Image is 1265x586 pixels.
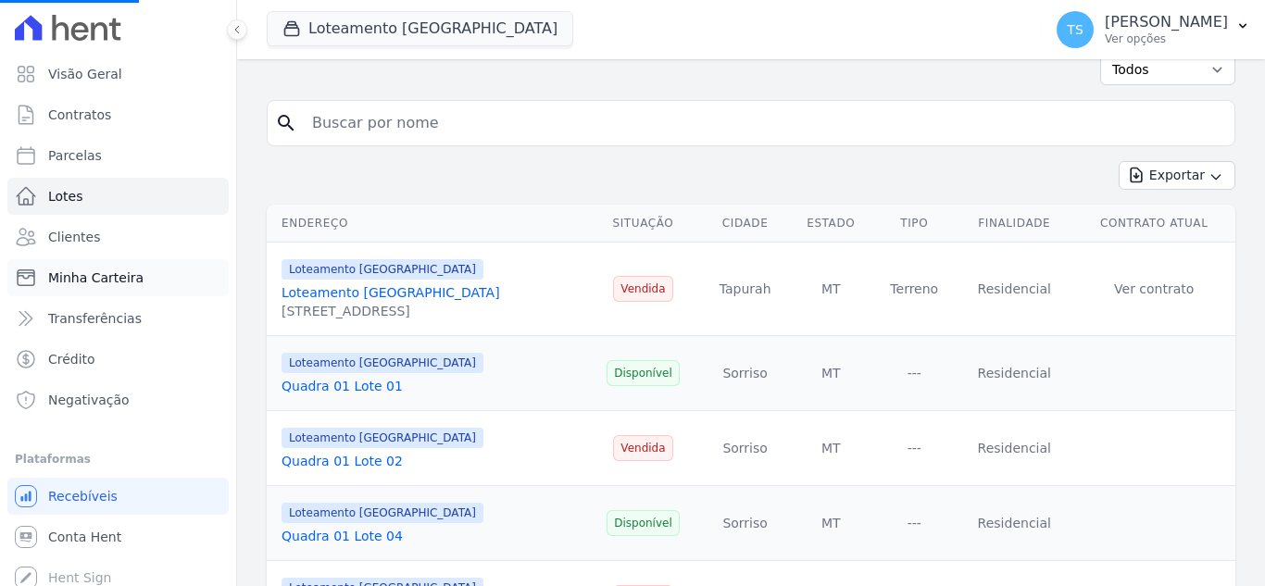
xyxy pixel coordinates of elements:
a: Minha Carteira [7,259,229,296]
span: Contratos [48,106,111,124]
a: Ver contrato [1114,281,1194,296]
span: Loteamento [GEOGRAPHIC_DATA] [282,259,483,280]
div: [STREET_ADDRESS] [282,302,500,320]
a: Quadra 01 Lote 04 [282,529,403,543]
td: Residencial [956,486,1072,561]
a: Transferências [7,300,229,337]
td: Sorriso [701,336,789,411]
a: Conta Hent [7,518,229,555]
th: Situação [585,205,701,243]
button: TS [PERSON_NAME] Ver opções [1042,4,1265,56]
a: Clientes [7,218,229,256]
span: Conta Hent [48,528,121,546]
button: Loteamento [GEOGRAPHIC_DATA] [267,11,573,46]
th: Cidade [701,205,789,243]
span: Visão Geral [48,65,122,83]
span: Parcelas [48,146,102,165]
td: Terreno [872,243,956,336]
td: --- [872,411,956,486]
input: Buscar por nome [301,105,1227,142]
td: --- [872,336,956,411]
span: Negativação [48,391,130,409]
a: Contratos [7,96,229,133]
a: Quadra 01 Lote 02 [282,454,403,468]
span: Loteamento [GEOGRAPHIC_DATA] [282,428,483,448]
i: search [275,112,297,134]
div: Plataformas [15,448,221,470]
td: Residencial [956,243,1072,336]
a: Crédito [7,341,229,378]
th: Estado [789,205,872,243]
span: TS [1067,23,1083,36]
td: Tapurah [701,243,789,336]
td: Sorriso [701,486,789,561]
span: Loteamento [GEOGRAPHIC_DATA] [282,353,483,373]
a: Lotes [7,178,229,215]
span: Loteamento [GEOGRAPHIC_DATA] [282,503,483,523]
span: Crédito [48,350,95,368]
p: Ver opções [1105,31,1228,46]
th: Finalidade [956,205,1072,243]
td: MT [789,336,872,411]
td: --- [872,486,956,561]
th: Tipo [872,205,956,243]
td: MT [789,243,872,336]
th: Contrato Atual [1072,205,1235,243]
td: MT [789,411,872,486]
th: Endereço [267,205,585,243]
a: Parcelas [7,137,229,174]
span: Clientes [48,228,100,246]
td: Residencial [956,411,1072,486]
span: Vendida [613,276,672,302]
span: Disponível [607,510,680,536]
span: Minha Carteira [48,268,144,287]
span: Lotes [48,187,83,206]
span: Recebíveis [48,487,118,505]
button: Exportar [1119,161,1235,190]
a: Negativação [7,381,229,418]
span: Disponível [607,360,680,386]
a: Quadra 01 Lote 01 [282,379,403,393]
td: Residencial [956,336,1072,411]
span: Transferências [48,309,142,328]
a: Loteamento [GEOGRAPHIC_DATA] [282,285,500,300]
p: [PERSON_NAME] [1105,13,1228,31]
td: Sorriso [701,411,789,486]
td: MT [789,486,872,561]
a: Recebíveis [7,478,229,515]
span: Vendida [613,435,672,461]
a: Visão Geral [7,56,229,93]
